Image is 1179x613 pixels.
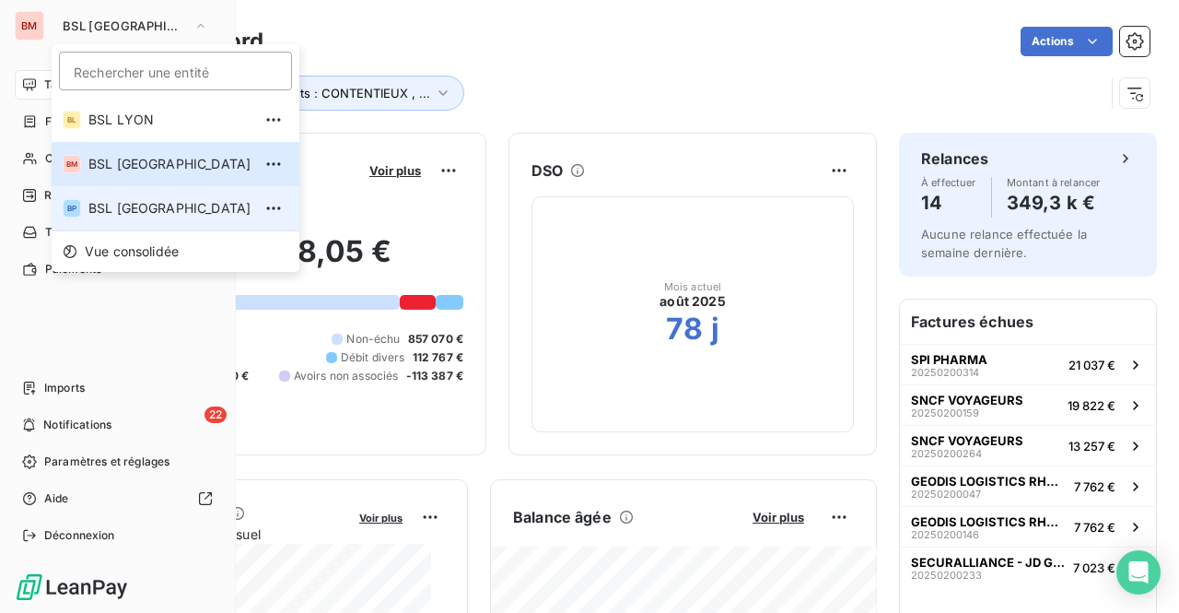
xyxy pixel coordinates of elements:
div: BL [63,111,81,129]
span: Paramètres et réglages [44,454,169,470]
span: BSL [GEOGRAPHIC_DATA] [88,199,251,218]
div: BM [15,11,44,41]
span: Groupes de Clients : CONTENTIEUX , ... [199,86,430,100]
a: Paiements [15,254,220,284]
span: À effectuer [921,177,976,188]
h4: 349,3 k € [1007,188,1101,218]
span: -113 387 € [406,368,464,384]
a: Factures [15,107,220,136]
span: Voir plus [359,512,403,525]
a: Paramètres et réglages [15,447,220,477]
span: BSL [GEOGRAPHIC_DATA] [88,155,251,173]
span: Déconnexion [44,527,115,544]
button: Groupes de Clients : CONTENTIEUX , ... [172,76,464,111]
span: 857 070 € [408,331,463,348]
span: 7 762 € [1074,520,1115,535]
span: GEODIS LOGISTICS RHONE ALPES [911,474,1067,489]
span: 20250200146 [911,529,979,540]
button: GEODIS LOGISTICS RHONE ALPES202502000477 762 € [900,466,1156,506]
div: Open Intercom Messenger [1116,550,1161,595]
button: Voir plus [354,509,408,525]
span: Voir plus [369,163,421,178]
a: Clients [15,144,220,173]
span: Paiements [45,261,101,277]
span: 20250200159 [911,407,979,418]
span: Voir plus [753,510,804,525]
span: 13 257 € [1068,439,1115,454]
button: Actions [1021,27,1113,56]
span: SECURALLIANCE - JD GROUPE [911,555,1066,570]
span: SPI PHARMA [911,352,987,367]
span: 20250200047 [911,489,981,500]
h4: 14 [921,188,976,218]
h6: Relances [921,147,988,170]
span: Tableau de bord [44,77,130,93]
span: Montant à relancer [1007,177,1101,188]
span: Relances [44,187,93,204]
span: août 2025 [660,292,725,311]
input: placeholder [59,52,292,90]
span: GEODIS LOGISTICS RHONE ALPES [911,514,1067,529]
span: 20250200264 [911,448,982,459]
a: Aide [15,484,220,513]
h6: Factures échues [900,300,1156,344]
a: 17Relances [15,181,220,210]
button: Voir plus [364,162,426,179]
span: BSL [GEOGRAPHIC_DATA] [63,18,186,33]
a: Imports [15,373,220,403]
span: Mois actuel [664,281,722,292]
a: Tableau de bord [15,70,220,100]
span: 22 [204,407,227,423]
span: Tâches [45,224,84,241]
span: Débit divers [341,349,405,366]
div: BP [63,199,81,218]
span: Avoirs non associés [294,368,399,384]
span: BSL LYON [88,111,251,129]
h2: j [711,311,719,348]
a: Tâches [15,218,220,247]
span: 20250200314 [911,367,979,378]
span: 112 767 € [413,349,463,366]
h6: DSO [531,159,563,182]
button: GEODIS LOGISTICS RHONE ALPES202502001467 762 € [900,506,1156,547]
span: Notifications [43,417,111,433]
div: BM [63,155,81,173]
button: SECURALLIANCE - JD GROUPE202502002337 023 € [900,547,1156,587]
button: Voir plus [747,509,810,525]
span: Clients [45,150,82,167]
span: 20250200233 [911,570,982,581]
span: Vue consolidée [85,242,179,261]
button: SPI PHARMA2025020031421 037 € [900,344,1156,384]
h6: Balance âgée [513,506,612,528]
span: SNCF VOYAGEURS [911,433,1023,448]
span: Factures [45,113,92,130]
span: 7 762 € [1074,479,1115,494]
button: SNCF VOYAGEURS2025020026413 257 € [900,425,1156,466]
span: 21 037 € [1068,358,1115,372]
span: SNCF VOYAGEURS [911,393,1023,407]
h2: 78 [666,311,703,348]
button: SNCF VOYAGEURS2025020015919 822 € [900,384,1156,425]
img: Logo LeanPay [15,572,129,602]
span: 19 822 € [1068,398,1115,413]
span: Non-échu [346,331,400,348]
span: Aide [44,490,69,507]
span: Imports [44,380,85,396]
span: 7 023 € [1073,560,1115,575]
span: Aucune relance effectuée la semaine dernière. [921,227,1087,260]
